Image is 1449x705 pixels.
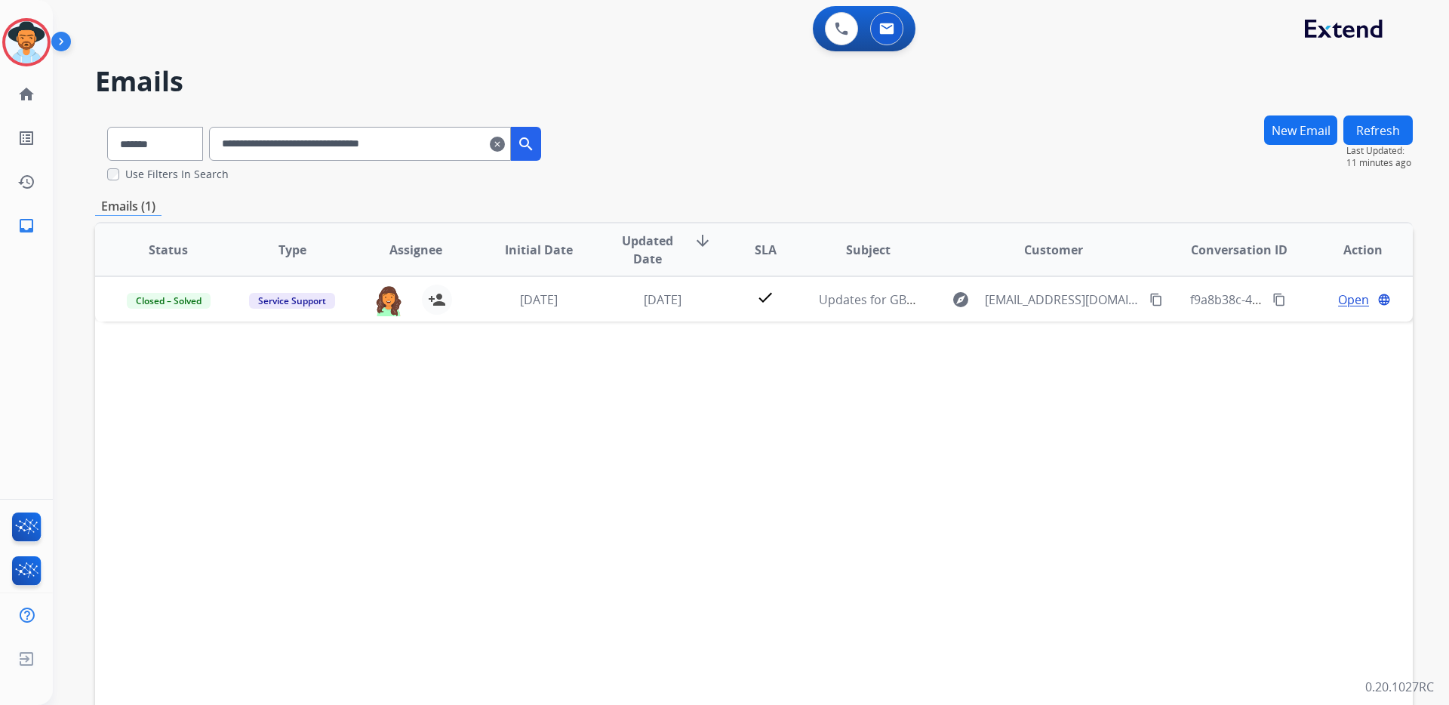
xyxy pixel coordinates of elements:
[374,285,404,316] img: agent-avatar
[985,291,1140,309] span: [EMAIL_ADDRESS][DOMAIN_NAME]
[1346,157,1413,169] span: 11 minutes ago
[644,291,681,308] span: [DATE]
[249,293,335,309] span: Service Support
[490,135,505,153] mat-icon: clear
[1365,678,1434,696] p: 0.20.1027RC
[517,135,535,153] mat-icon: search
[520,291,558,308] span: [DATE]
[5,21,48,63] img: avatar
[756,288,774,306] mat-icon: check
[1343,115,1413,145] button: Refresh
[1289,223,1413,276] th: Action
[17,173,35,191] mat-icon: history
[1338,291,1369,309] span: Open
[1264,115,1337,145] button: New Email
[1346,145,1413,157] span: Last Updated:
[1149,293,1163,306] mat-icon: content_copy
[125,167,229,182] label: Use Filters In Search
[1377,293,1391,306] mat-icon: language
[95,66,1413,97] h2: Emails
[17,129,35,147] mat-icon: list_alt
[505,241,573,259] span: Initial Date
[149,241,188,259] span: Status
[952,291,970,309] mat-icon: explore
[1024,241,1083,259] span: Customer
[17,217,35,235] mat-icon: inbox
[1190,291,1420,308] span: f9a8b38c-4e7a-4c97-b145-adea5a13307a
[428,291,446,309] mat-icon: person_add
[755,241,777,259] span: SLA
[614,232,682,268] span: Updated Date
[846,241,891,259] span: Subject
[819,291,1293,308] span: Updates for GBS 782c3aab-7d19-4592-9e1e-59fb3b6b4620_Mallory [PERSON_NAME]
[17,85,35,103] mat-icon: home
[278,241,306,259] span: Type
[95,197,162,216] p: Emails (1)
[389,241,442,259] span: Assignee
[1272,293,1286,306] mat-icon: content_copy
[127,293,211,309] span: Closed – Solved
[694,232,712,250] mat-icon: arrow_downward
[1191,241,1287,259] span: Conversation ID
